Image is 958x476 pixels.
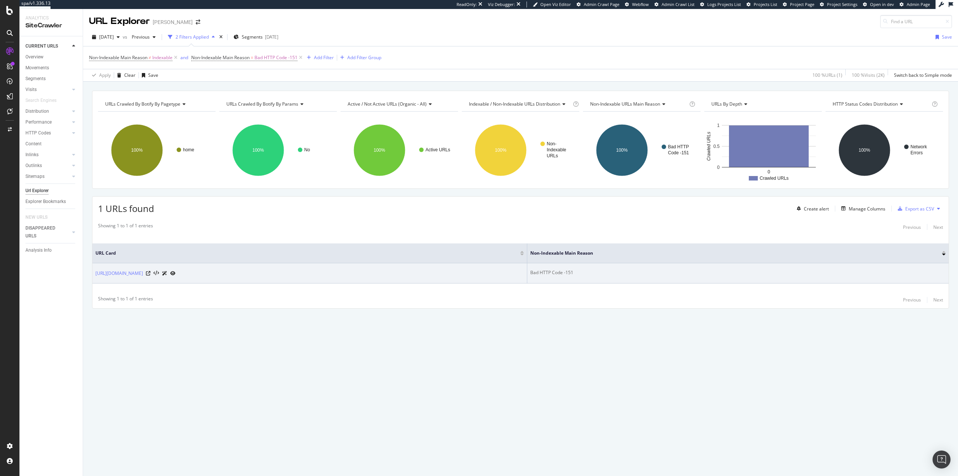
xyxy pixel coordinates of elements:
[25,151,39,159] div: Inlinks
[833,101,898,107] span: HTTP Status Codes Distribution
[25,224,63,240] div: DISAPPEARED URLS
[25,42,58,50] div: CURRENT URLS
[540,1,571,7] span: Open Viz Editor
[891,69,952,81] button: Switch back to Simple mode
[547,141,556,146] text: Non-
[25,118,70,126] a: Performance
[25,21,77,30] div: SiteCrawler
[95,250,518,257] span: URL Card
[162,269,167,277] a: AI Url Details
[870,1,894,7] span: Open in dev
[530,250,931,257] span: Non-Indexable Main Reason
[895,203,934,215] button: Export as CSV
[25,162,42,170] div: Outlinks
[25,140,77,148] a: Content
[655,1,695,7] a: Admin Crawl List
[25,97,57,104] div: Search Engines
[707,1,741,7] span: Logs Projects List
[265,34,278,40] div: [DATE]
[907,1,930,7] span: Admin Page
[98,118,216,183] svg: A chart.
[768,169,770,175] text: 0
[95,270,143,277] a: [URL][DOMAIN_NAME]
[219,118,337,183] div: A chart.
[165,31,218,43] button: 2 Filters Applied
[903,295,921,304] button: Previous
[218,33,224,41] div: times
[25,75,46,83] div: Segments
[933,451,951,469] div: Open Intercom Messenger
[196,19,200,25] div: arrow-right-arrow-left
[457,1,477,7] div: ReadOnly:
[632,1,649,7] span: Webflow
[584,1,619,7] span: Admin Crawl Page
[858,148,870,153] text: 100%
[25,246,52,254] div: Analysis Info
[337,53,381,62] button: Add Filter Group
[346,98,451,110] h4: Active / Not Active URLs
[347,54,381,61] div: Add Filter Group
[754,1,777,7] span: Projects List
[183,147,194,152] text: home
[25,173,45,181] div: Sitemaps
[662,1,695,7] span: Admin Crawl List
[577,1,619,7] a: Admin Crawl Page
[933,222,943,231] button: Next
[590,101,660,107] span: Non-Indexable URLs Main Reason
[105,101,180,107] span: URLs Crawled By Botify By pagetype
[826,118,943,183] div: A chart.
[89,69,111,81] button: Apply
[124,72,135,78] div: Clear
[700,1,741,7] a: Logs Projects List
[713,144,720,149] text: 0.5
[462,118,579,183] svg: A chart.
[933,295,943,304] button: Next
[583,118,701,183] svg: A chart.
[469,101,560,107] span: Indexable / Non-Indexable URLs distribution
[533,1,571,7] a: Open Viz Editor
[711,101,742,107] span: URLs by Depth
[827,1,857,7] span: Project Settings
[820,1,857,7] a: Project Settings
[25,97,64,104] a: Search Engines
[25,151,70,159] a: Inlinks
[783,1,814,7] a: Project Page
[747,1,777,7] a: Projects List
[131,148,143,153] text: 100%
[25,53,77,61] a: Overview
[831,98,930,110] h4: HTTP Status Codes Distribution
[314,54,334,61] div: Add Filter
[903,222,921,231] button: Previous
[25,173,70,181] a: Sitemaps
[25,107,70,115] a: Distribution
[341,118,458,183] svg: A chart.
[25,224,70,240] a: DISAPPEARED URLS
[704,118,822,183] svg: A chart.
[25,198,77,206] a: Explorer Bookmarks
[231,31,281,43] button: Segments[DATE]
[710,98,815,110] h4: URLs by Depth
[180,54,188,61] button: and
[933,297,943,303] div: Next
[251,54,253,61] span: =
[910,144,927,149] text: Network
[129,31,159,43] button: Previous
[153,18,193,26] div: [PERSON_NAME]
[530,269,946,276] div: Bad HTTP Code -151
[98,295,153,304] div: Showing 1 to 1 of 1 entries
[191,54,250,61] span: Non-Indexable Main Reason
[838,204,885,213] button: Manage Columns
[905,206,934,212] div: Export as CSV
[152,52,173,63] span: Indexable
[25,129,51,137] div: HTTP Codes
[495,148,506,153] text: 100%
[903,297,921,303] div: Previous
[226,101,298,107] span: URLs Crawled By Botify By params
[99,34,114,40] span: 2025 Aug. 25th
[139,69,158,81] button: Save
[706,132,711,161] text: Crawled URLs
